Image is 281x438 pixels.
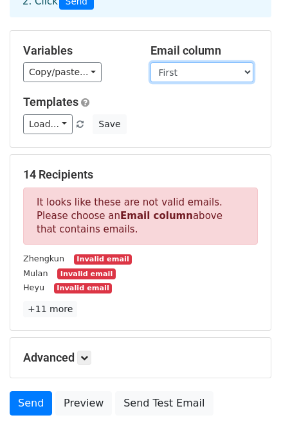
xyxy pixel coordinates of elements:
[23,95,78,109] a: Templates
[23,168,258,182] h5: 14 Recipients
[150,44,258,58] h5: Email column
[23,114,73,134] a: Load...
[23,44,131,58] h5: Variables
[57,268,115,279] small: Invalid email
[217,376,281,438] div: 聊天小组件
[23,188,258,245] p: It looks like these are not valid emails. Please choose an above that contains emails.
[23,283,44,292] small: Heyu
[23,301,77,317] a: +11 more
[23,351,258,365] h5: Advanced
[10,391,52,416] a: Send
[93,114,126,134] button: Save
[120,210,193,222] strong: Email column
[54,283,112,294] small: Invalid email
[217,376,281,438] iframe: Chat Widget
[55,391,112,416] a: Preview
[23,62,102,82] a: Copy/paste...
[115,391,213,416] a: Send Test Email
[23,254,64,263] small: Zhengkun
[23,268,48,278] small: Mulan
[74,254,132,265] small: Invalid email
